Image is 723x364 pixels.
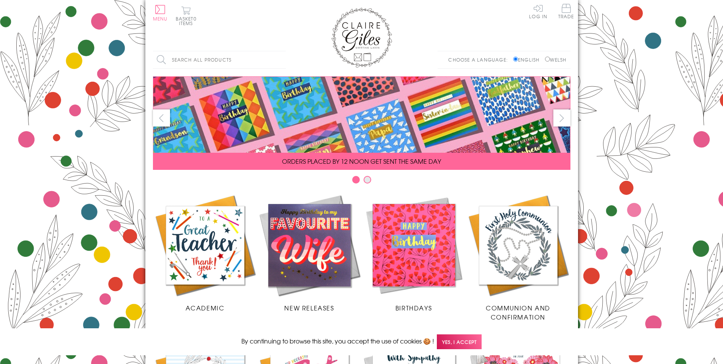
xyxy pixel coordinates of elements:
[153,15,168,22] span: Menu
[486,303,550,321] span: Communion and Confirmation
[513,56,543,63] label: English
[352,176,360,184] button: Carousel Page 1 (Current Slide)
[282,157,441,166] span: ORDERS PLACED BY 12 NOON GET SENT THE SAME DAY
[186,303,225,312] span: Academic
[153,51,286,68] input: Search all products
[284,303,334,312] span: New Releases
[257,193,362,312] a: New Releases
[362,193,466,312] a: Birthdays
[545,57,550,62] input: Welsh
[513,57,518,62] input: English
[529,4,547,19] a: Log In
[545,56,567,63] label: Welsh
[558,4,574,20] a: Trade
[176,6,197,25] button: Basket0 items
[364,176,371,184] button: Carousel Page 2
[448,56,512,63] p: Choose a language:
[466,193,570,321] a: Communion and Confirmation
[553,109,570,127] button: next
[153,193,257,312] a: Academic
[153,176,570,187] div: Carousel Pagination
[278,51,286,68] input: Search
[153,5,168,21] button: Menu
[179,15,197,27] span: 0 items
[331,8,392,68] img: Claire Giles Greetings Cards
[558,4,574,19] span: Trade
[395,303,432,312] span: Birthdays
[153,109,170,127] button: prev
[437,334,482,349] span: Yes, I accept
